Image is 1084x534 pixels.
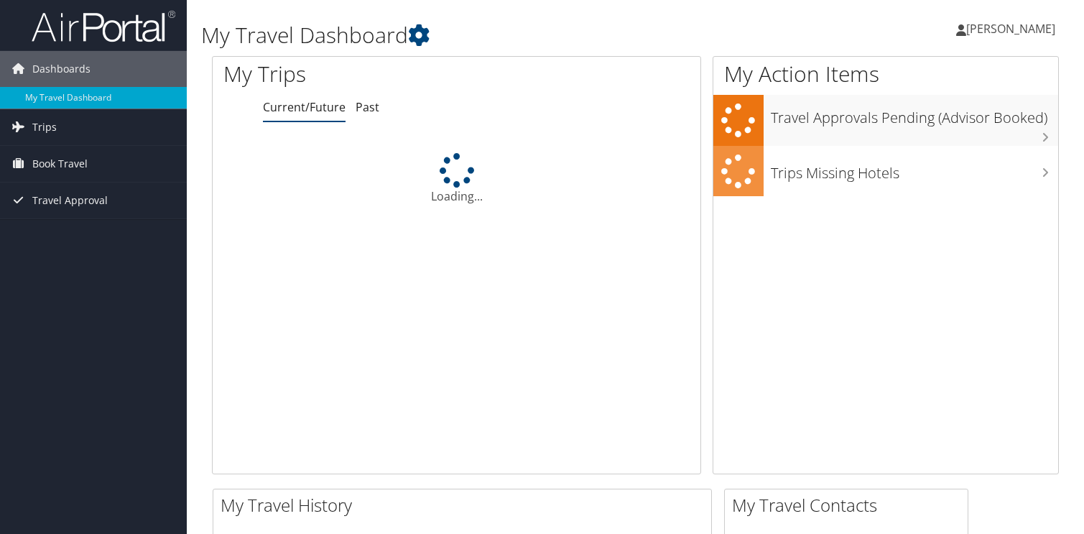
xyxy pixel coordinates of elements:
h1: My Action Items [713,59,1059,89]
h1: My Travel Dashboard [201,20,780,50]
span: Dashboards [32,51,91,87]
span: [PERSON_NAME] [966,21,1055,37]
span: Book Travel [32,146,88,182]
a: Travel Approvals Pending (Advisor Booked) [713,95,1059,146]
h3: Trips Missing Hotels [771,156,1059,183]
a: Current/Future [263,99,346,115]
span: Trips [32,109,57,145]
span: Travel Approval [32,183,108,218]
a: Past [356,99,379,115]
div: Loading... [213,153,700,205]
h3: Travel Approvals Pending (Advisor Booked) [771,101,1059,128]
h2: My Travel History [221,493,711,517]
img: airportal-logo.png [32,9,175,43]
a: Trips Missing Hotels [713,146,1059,197]
h2: My Travel Contacts [732,493,968,517]
a: [PERSON_NAME] [956,7,1070,50]
h1: My Trips [223,59,486,89]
